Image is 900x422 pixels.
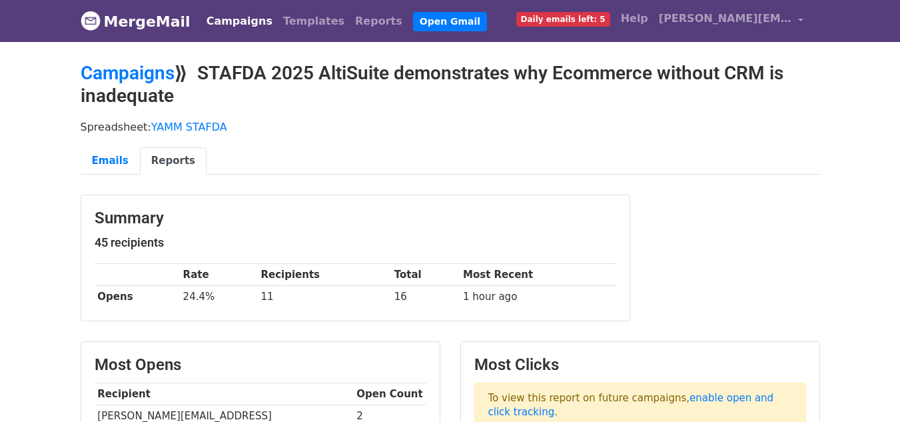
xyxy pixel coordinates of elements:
span: [PERSON_NAME][EMAIL_ADDRESS][DOMAIN_NAME] [659,11,792,27]
th: Recipient [95,383,354,405]
a: Emails [81,147,140,175]
th: Most Recent [460,264,616,286]
a: Reports [140,147,207,175]
a: YAMM STAFDA [151,121,227,133]
td: 11 [258,286,391,308]
h3: Summary [95,209,616,228]
th: Rate [180,264,258,286]
a: Daily emails left: 5 [511,5,616,32]
td: 16 [391,286,460,308]
a: [PERSON_NAME][EMAIL_ADDRESS][DOMAIN_NAME] [654,5,809,37]
span: Daily emails left: 5 [516,12,610,27]
a: Reports [350,8,408,35]
h3: Most Opens [95,355,426,375]
td: 24.4% [180,286,258,308]
th: Total [391,264,460,286]
h2: ⟫ STAFDA 2025 AltiSuite demonstrates why Ecommerce without CRM is inadequate [81,62,820,107]
h3: Most Clicks [474,355,806,375]
p: Spreadsheet: [81,120,820,134]
a: Campaigns [81,62,175,84]
img: MergeMail logo [81,11,101,31]
a: MergeMail [81,7,191,35]
a: Templates [278,8,350,35]
th: Recipients [258,264,391,286]
th: Open Count [354,383,426,405]
a: Open Gmail [413,12,487,31]
a: Campaigns [201,8,278,35]
a: Help [616,5,654,32]
th: Opens [95,286,180,308]
td: 1 hour ago [460,286,616,308]
h5: 45 recipients [95,235,616,250]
